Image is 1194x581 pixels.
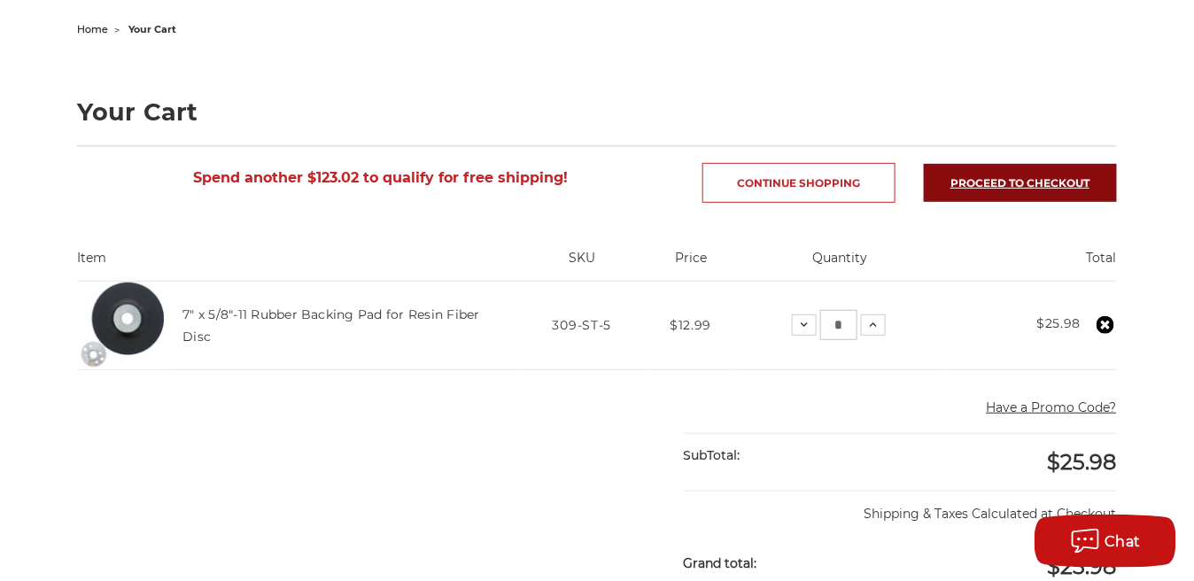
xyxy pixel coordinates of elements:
button: Have a Promo Code? [987,399,1117,417]
span: $25.98 [1048,449,1117,475]
button: Chat [1035,515,1176,568]
th: SKU [518,249,646,281]
th: Price [646,249,736,281]
p: Shipping & Taxes Calculated at Checkout [684,491,1117,523]
input: 7" x 5/8"-11 Rubber Backing Pad for Resin Fiber Disc Quantity: [820,310,857,340]
span: $12.99 [670,317,711,333]
h1: Your Cart [77,100,1116,124]
th: Item [77,249,518,281]
span: 309-ST-5 [553,317,612,333]
a: 7" x 5/8"-11 Rubber Backing Pad for Resin Fiber Disc [182,306,480,344]
strong: Grand total: [684,555,757,571]
span: your cart [128,23,176,35]
a: home [77,23,108,35]
span: Chat [1105,533,1142,550]
th: Quantity [736,249,944,281]
th: Total [944,249,1117,281]
span: Spend another $123.02 to qualify for free shipping! [193,169,568,186]
a: Continue Shopping [702,163,895,203]
img: 7" Resin Fiber Rubber Backing Pad 5/8-11 nut [77,283,164,369]
div: SubTotal: [684,434,900,477]
strong: $25.98 [1036,315,1081,331]
a: Proceed to checkout [924,164,1117,202]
